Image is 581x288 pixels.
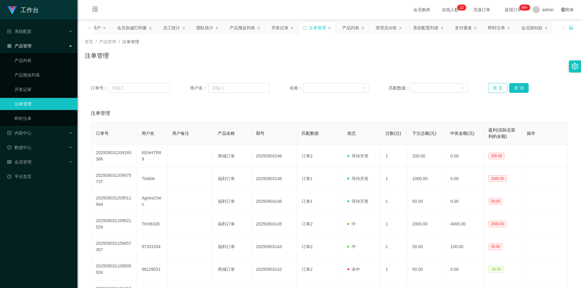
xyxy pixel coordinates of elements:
i: 图标: close [182,26,185,30]
td: 100.00 [445,235,484,258]
span: 状态 [347,131,356,136]
div: 产品预设列表 [230,22,255,34]
td: 商城订单 [213,258,251,281]
i: 图标: close [103,26,106,30]
i: 图标: appstore-o [7,44,11,48]
i: 图标: close [149,26,152,30]
i: 图标: setting [572,63,578,70]
td: KEAHTR89 [137,145,167,167]
div: 支付通道 [455,22,472,34]
span: 2000.00 [488,221,506,227]
i: 图标: close [544,26,548,30]
button: 查 询 [509,83,529,93]
a: 即时注单 [15,112,73,125]
td: 1000.00 [407,167,445,190]
span: 注数(注) [386,131,401,136]
span: 订单2 [302,244,313,249]
h1: 注单管理 [85,51,109,60]
span: 下注总额(元) [412,131,436,136]
i: 图标: sync [302,26,307,30]
i: 图标: right [561,26,564,29]
span: 提现订单 [502,8,525,12]
span: 产品管理 [7,44,31,48]
td: 0.00 [445,145,484,167]
div: 注单管理 [309,22,326,34]
td: AgnesChen [137,190,167,213]
span: 订单号 [96,131,109,136]
sup: 22 [457,5,466,11]
i: 图标: global [561,8,565,12]
td: 1 [381,258,407,281]
sup: 1066 [519,5,530,11]
span: 在线人数 [439,8,462,12]
td: 福利订单 [213,190,251,213]
span: 匹配数据 [302,131,319,136]
i: 图标: close [257,26,261,30]
span: 中 [347,244,356,249]
img: logo.9652507e.png [7,6,17,15]
button: 重 置 [488,83,507,93]
span: 会员管理 [7,160,31,164]
i: 图标: close [399,26,402,30]
td: 20250903146 [251,190,297,213]
span: 产品名称 [218,131,235,136]
div: 管理员分组 [376,22,397,34]
span: 50.00 [488,198,502,205]
td: 商城订单 [213,145,251,167]
td: 202509031109457357 [91,235,137,258]
a: 注单管理 [15,98,73,110]
span: 订单2 [302,154,313,158]
span: 订单号： [91,85,108,91]
i: 图标: close [361,26,365,30]
a: 开奖记录 [15,83,73,95]
div: 会员加减打码量 [117,22,147,34]
td: 50.00 [407,235,445,258]
td: 50.00 [407,258,445,281]
td: 1 [381,213,407,235]
span: 中奖金额(元) [450,131,474,136]
i: 图标: close [474,26,477,30]
span: 50.00 [488,243,502,250]
span: 数据中心 [7,145,31,150]
td: 20250903146 [251,167,297,190]
i: 图标: close [290,26,294,30]
td: 福利订单 [213,235,251,258]
td: 1 [381,145,407,167]
span: 充值订单 [470,8,493,12]
span: 内容中心 [7,131,31,135]
i: 图标: down [362,86,365,90]
i: 图标: close [328,26,331,30]
td: Tinkkle [137,167,167,190]
td: 202509031109505934 [91,258,137,281]
input: 请输入 [208,83,270,93]
i: 图标: close [215,26,219,30]
td: 96129031 [137,258,167,281]
td: 200.00 [407,145,445,167]
span: 用户备注 [172,131,189,136]
span: 首页 [85,39,93,44]
td: 50.00 [407,190,445,213]
span: 1000.00 [488,175,506,182]
td: 福利订单 [213,213,251,235]
span: / [119,39,120,44]
i: 图标: unlock [568,24,574,30]
div: 开奖记录 [271,22,288,34]
td: 0.00 [445,190,484,213]
td: 4000.00 [445,213,484,235]
td: 202509031109021526 [91,213,137,235]
p: 2 [460,5,462,11]
td: 2000.00 [407,213,445,235]
p: 2 [462,5,464,11]
i: 图标: close [440,26,444,30]
a: 产品列表 [15,54,73,66]
td: 20250903143 [251,235,297,258]
span: 用户名： [190,85,208,91]
span: 等待开奖 [347,199,369,204]
span: 用户名 [142,131,154,136]
i: 图标: check-circle-o [7,145,11,150]
td: 202509031209075737 [91,167,137,190]
span: 200.00 [488,153,504,159]
td: TKH8328 [137,213,167,235]
span: 操作 [527,131,535,136]
span: 订单2 [302,267,313,272]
